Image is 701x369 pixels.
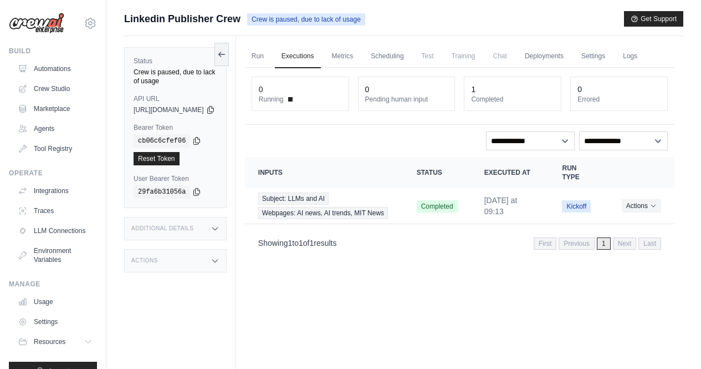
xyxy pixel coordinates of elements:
span: Linkedin Publisher Crew [124,11,241,27]
a: Usage [13,293,97,311]
span: First [534,237,556,250]
a: Deployments [518,45,570,68]
a: Reset Token [134,152,180,165]
section: Crew executions table [245,157,674,257]
a: Environment Variables [13,242,97,269]
div: 0 [365,84,370,95]
time: September 12, 2025 at 09:13 CEST [484,196,518,216]
h3: Additional Details [131,225,193,232]
dt: Pending human input [365,95,448,104]
button: Resources [13,333,97,351]
div: 1 [471,84,475,95]
span: Training is not available until the deployment is complete [445,45,482,67]
a: Automations [13,60,97,78]
code: 29fa6b31056a [134,185,190,199]
span: [URL][DOMAIN_NAME] [134,105,204,114]
h3: Actions [131,257,158,264]
a: Agents [13,120,97,138]
span: 1 [299,239,303,247]
button: Get Support [624,11,683,27]
span: 1 [597,237,611,250]
nav: Pagination [245,229,674,257]
span: Test [415,45,441,67]
label: Status [134,57,217,65]
a: LLM Connections [13,222,97,240]
img: Logo [9,13,64,34]
a: Crew Studio [13,80,97,98]
span: Last [638,237,661,250]
a: Integrations [13,182,97,200]
nav: Pagination [534,237,661,250]
div: Crew is paused, due to lack of usage [134,68,217,85]
a: Scheduling [364,45,410,68]
div: 0 [259,84,263,95]
a: Settings [13,313,97,331]
p: Showing to of results [258,237,337,249]
span: Crew is paused, due to lack of usage [247,13,365,26]
span: Next [613,237,637,250]
span: Running [259,95,284,104]
label: User Bearer Token [134,174,217,183]
th: Run Type [549,157,608,188]
span: Webpages: AI news, AI trends, MIT News [258,207,388,219]
a: Marketplace [13,100,97,118]
th: Status [403,157,471,188]
label: API URL [134,94,217,103]
div: Operate [9,169,97,178]
a: View execution details for Subject [258,193,390,219]
dt: Errored [577,95,661,104]
div: Build [9,47,97,55]
a: Settings [575,45,612,68]
div: Manage [9,280,97,289]
a: Run [245,45,270,68]
span: Kickoff [562,200,591,213]
span: Chat is not available until the deployment is complete [487,45,514,67]
th: Inputs [245,157,403,188]
span: Resources [34,337,65,346]
a: Traces [13,202,97,220]
span: 1 [309,239,314,247]
span: 1 [288,239,293,247]
span: Completed [417,200,458,213]
span: Previous [559,237,595,250]
div: 0 [577,84,582,95]
span: Subject: LLMs and AI [258,193,329,205]
code: cb06c6cfef06 [134,134,190,148]
a: Tool Registry [13,140,97,158]
dt: Completed [471,95,554,104]
button: Actions for execution [622,199,661,213]
label: Bearer Token [134,123,217,132]
a: Metrics [325,45,360,68]
th: Executed at [471,157,549,188]
a: Executions [275,45,321,68]
a: Logs [616,45,644,68]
